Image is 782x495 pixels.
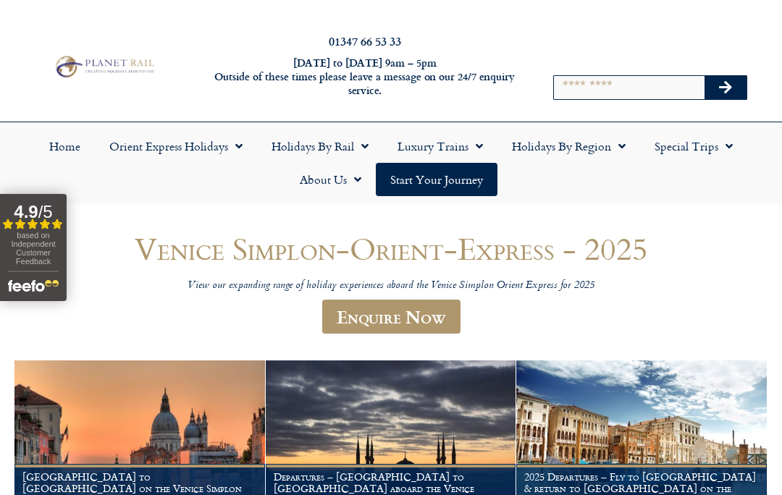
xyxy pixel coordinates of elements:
a: Enquire Now [322,300,461,334]
a: Holidays by Region [497,130,640,163]
img: Planet Rail Train Holidays Logo [51,54,157,80]
a: Luxury Trains [383,130,497,163]
a: Orient Express Holidays [95,130,257,163]
a: Start your Journey [376,163,497,196]
button: Search [705,76,747,99]
a: 01347 66 53 33 [329,33,401,49]
nav: Menu [7,130,775,196]
a: Home [35,130,95,163]
a: Holidays by Rail [257,130,383,163]
h1: Venice Simplon-Orient-Express - 2025 [43,232,739,266]
a: Special Trips [640,130,747,163]
a: About Us [285,163,376,196]
h6: [DATE] to [DATE] 9am – 5pm Outside of these times please leave a message on our 24/7 enquiry serv... [212,56,518,97]
p: View our expanding range of holiday experiences aboard the Venice Simplon Orient Express for 2025 [43,279,739,293]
